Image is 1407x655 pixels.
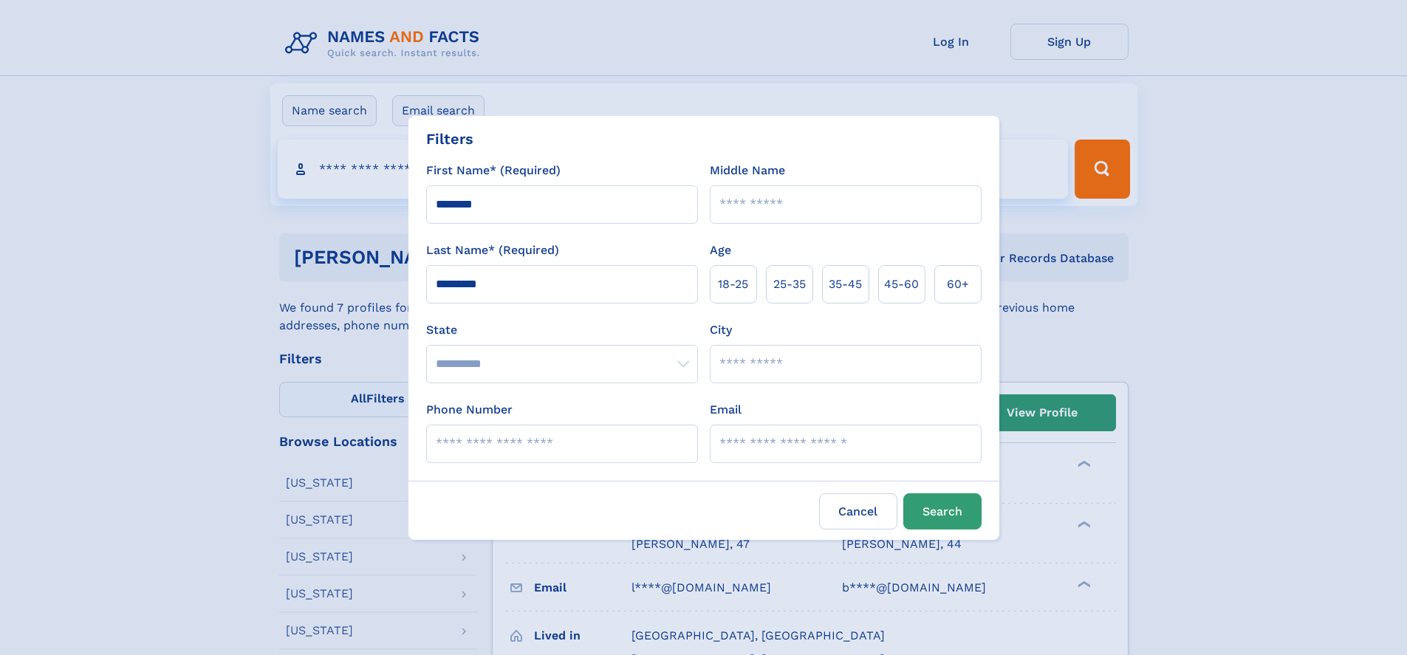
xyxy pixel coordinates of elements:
[426,162,561,179] label: First Name* (Required)
[710,401,742,419] label: Email
[718,275,748,293] span: 18‑25
[947,275,969,293] span: 60+
[426,321,698,339] label: State
[773,275,806,293] span: 25‑35
[710,241,731,259] label: Age
[426,241,559,259] label: Last Name* (Required)
[710,321,732,339] label: City
[426,128,473,150] div: Filters
[819,493,897,529] label: Cancel
[903,493,982,529] button: Search
[884,275,919,293] span: 45‑60
[710,162,785,179] label: Middle Name
[829,275,862,293] span: 35‑45
[426,401,513,419] label: Phone Number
